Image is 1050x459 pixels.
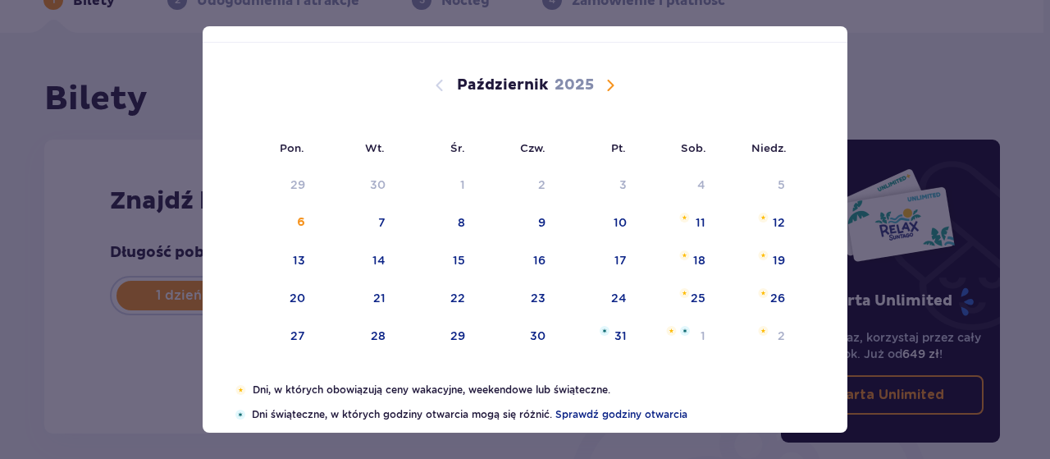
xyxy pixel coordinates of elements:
[373,290,386,306] div: 21
[477,205,558,241] td: czwartek, 9 października 2025
[453,252,465,269] div: 15
[397,168,477,204] td: Data niedostępna. środa, 1 października 2025
[317,243,398,279] td: wtorek, 14 października 2025
[679,213,690,223] img: Pomarańczowa gwiazdka
[460,177,465,193] div: 1
[614,328,627,344] div: 31
[477,243,558,279] td: czwartek, 16 października 2025
[555,76,594,95] p: 2025
[378,214,386,231] div: 7
[666,326,677,336] img: Pomarańczowa gwiazdka
[717,319,797,355] td: niedziela, 2 listopada 2025
[717,168,797,204] td: Data niedostępna. niedziela, 5 października 2025
[697,177,705,193] div: 4
[538,177,546,193] div: 2
[531,290,546,306] div: 23
[397,205,477,241] td: środa, 8 października 2025
[758,213,769,223] img: Pomarańczowa gwiazdka
[557,319,638,355] td: piątek, 31 października 2025
[397,281,477,317] td: środa, 22 października 2025
[758,250,769,260] img: Pomarańczowa gwiazdka
[280,141,304,154] small: Pon.
[317,168,398,204] td: Data niedostępna. wtorek, 30 września 2025
[397,243,477,279] td: środa, 15 października 2025
[235,319,317,355] td: poniedziałek, 27 października 2025
[477,168,558,204] td: Data niedostępna. czwartek, 2 października 2025
[681,141,706,154] small: Sob.
[450,141,465,154] small: Śr.
[611,141,626,154] small: Pt.
[450,328,465,344] div: 29
[679,288,690,298] img: Pomarańczowa gwiazdka
[557,205,638,241] td: piątek, 10 października 2025
[397,319,477,355] td: środa, 29 października 2025
[557,168,638,204] td: Data niedostępna. piątek, 3 października 2025
[290,290,305,306] div: 20
[717,205,797,241] td: niedziela, 12 października 2025
[693,252,705,269] div: 18
[758,288,769,298] img: Pomarańczowa gwiazdka
[457,76,548,95] p: Październik
[557,281,638,317] td: piątek, 24 października 2025
[235,281,317,317] td: poniedziałek, 20 października 2025
[600,76,620,95] button: Następny miesiąc
[758,326,769,336] img: Pomarańczowa gwiazdka
[679,250,690,260] img: Pomarańczowa gwiazdka
[557,243,638,279] td: piątek, 17 października 2025
[638,168,718,204] td: Data niedostępna. sobota, 4 października 2025
[252,407,815,422] p: Dni świąteczne, w których godziny otwarcia mogą się różnić.
[773,214,785,231] div: 12
[365,141,385,154] small: Wt.
[701,328,705,344] div: 1
[430,76,450,95] button: Poprzedni miesiąc
[778,177,785,193] div: 5
[450,290,465,306] div: 22
[477,319,558,355] td: czwartek, 30 października 2025
[600,326,609,336] img: Niebieska gwiazdka
[614,214,627,231] div: 10
[317,281,398,317] td: wtorek, 21 października 2025
[293,252,305,269] div: 13
[538,214,546,231] div: 9
[638,205,718,241] td: sobota, 11 października 2025
[638,281,718,317] td: sobota, 25 października 2025
[696,214,705,231] div: 11
[290,328,305,344] div: 27
[317,205,398,241] td: wtorek, 7 października 2025
[638,243,718,279] td: sobota, 18 października 2025
[235,243,317,279] td: poniedziałek, 13 października 2025
[477,281,558,317] td: czwartek, 23 października 2025
[619,177,627,193] div: 3
[717,243,797,279] td: niedziela, 19 października 2025
[520,141,546,154] small: Czw.
[614,252,627,269] div: 17
[691,290,705,306] div: 25
[235,205,317,241] td: Data niedostępna. poniedziałek, 6 października 2025
[530,328,546,344] div: 30
[253,383,815,397] p: Dni, w których obowiązują ceny wakacyjne, weekendowe lub świąteczne.
[371,328,386,344] div: 28
[751,141,787,154] small: Niedz.
[235,168,317,204] td: Data niedostępna. poniedziałek, 29 września 2025
[372,252,386,269] div: 14
[555,407,687,422] a: Sprawdź godziny otwarcia
[680,326,690,336] img: Niebieska gwiazdka
[533,252,546,269] div: 16
[370,177,386,193] div: 30
[458,214,465,231] div: 8
[235,385,246,395] img: Pomarańczowa gwiazdka
[638,319,718,355] td: sobota, 1 listopada 2025
[717,281,797,317] td: niedziela, 26 października 2025
[317,319,398,355] td: wtorek, 28 października 2025
[770,290,785,306] div: 26
[778,328,785,344] div: 2
[235,410,245,420] img: Niebieska gwiazdka
[297,214,305,231] div: 6
[290,177,305,193] div: 29
[773,252,785,269] div: 19
[611,290,627,306] div: 24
